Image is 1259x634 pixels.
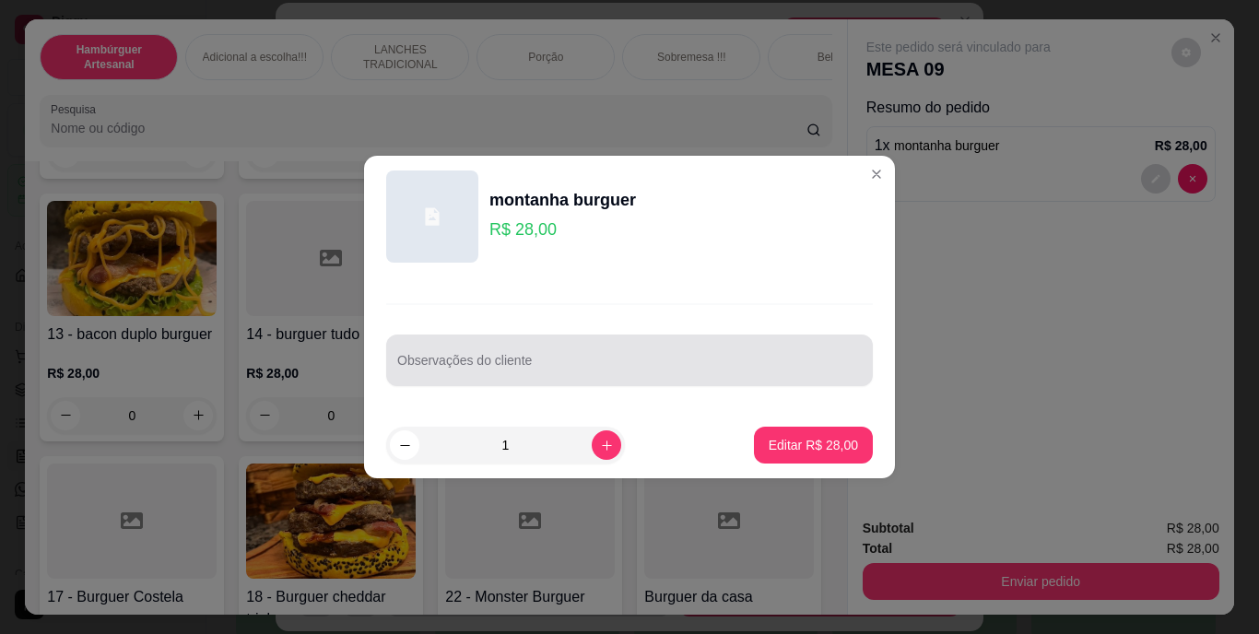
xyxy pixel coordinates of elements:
button: decrease-product-quantity [390,430,419,460]
button: Close [862,159,891,189]
p: R$ 28,00 [489,217,636,242]
button: increase-product-quantity [592,430,621,460]
p: Editar R$ 28,00 [769,436,858,454]
button: Editar R$ 28,00 [754,427,873,464]
div: montanha burguer [489,187,636,213]
input: Observações do cliente [397,358,862,377]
